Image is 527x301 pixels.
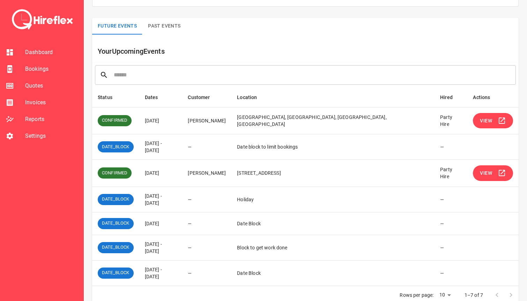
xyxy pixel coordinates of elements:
[25,115,78,123] span: Reports
[25,48,78,57] span: Dashboard
[231,212,435,235] td: Date Block
[231,235,435,260] td: Block to get work done
[139,88,183,107] th: Dates
[139,235,183,260] td: [DATE] - [DATE]
[182,260,231,286] td: —
[182,160,231,187] td: [PERSON_NAME]
[25,132,78,140] span: Settings
[92,88,139,107] th: Status
[480,116,492,125] span: View
[25,82,78,90] span: Quotes
[98,220,134,227] span: DATE_BLOCK
[231,160,435,187] td: [STREET_ADDRESS]
[98,244,134,251] span: DATE_BLOCK
[25,65,78,73] span: Bookings
[231,88,435,107] th: Location
[465,292,483,299] p: 1–7 of 7
[435,107,467,134] td: Party Hire
[435,187,467,212] td: —
[182,107,231,134] td: [PERSON_NAME]
[139,107,183,134] td: [DATE]
[98,196,134,203] span: DATE_BLOCK
[400,292,433,299] p: Rows per page:
[182,235,231,260] td: —
[231,107,435,134] td: [GEOGRAPHIC_DATA], [GEOGRAPHIC_DATA], [GEOGRAPHIC_DATA], [GEOGRAPHIC_DATA]
[182,187,231,212] td: —
[435,134,467,160] td: —
[480,169,492,178] span: View
[182,212,231,235] td: —
[435,260,467,286] td: —
[98,144,134,150] span: DATE_BLOCK
[435,235,467,260] td: —
[473,165,513,181] button: View
[142,18,186,35] button: Past Events
[231,260,435,286] td: Date Block
[98,46,519,57] h6: Your Upcoming Events
[139,187,183,212] td: [DATE] - [DATE]
[467,88,519,107] th: Actions
[435,88,467,107] th: Hired
[25,98,78,107] span: Invoices
[98,270,134,276] span: DATE_BLOCK
[231,134,435,160] td: Date block to limit bookings
[473,113,513,129] button: View
[139,260,183,286] td: [DATE] - [DATE]
[98,117,132,124] span: CONFIRMED
[139,160,183,187] td: [DATE]
[182,88,231,107] th: Customer
[182,134,231,160] td: —
[435,160,467,187] td: Party Hire
[98,170,132,176] span: CONFIRMED
[92,88,519,286] table: simple table
[435,212,467,235] td: —
[437,290,453,300] div: 10
[231,187,435,212] td: Holiday
[92,18,142,35] button: Future Events
[139,134,183,160] td: [DATE] - [DATE]
[139,212,183,235] td: [DATE]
